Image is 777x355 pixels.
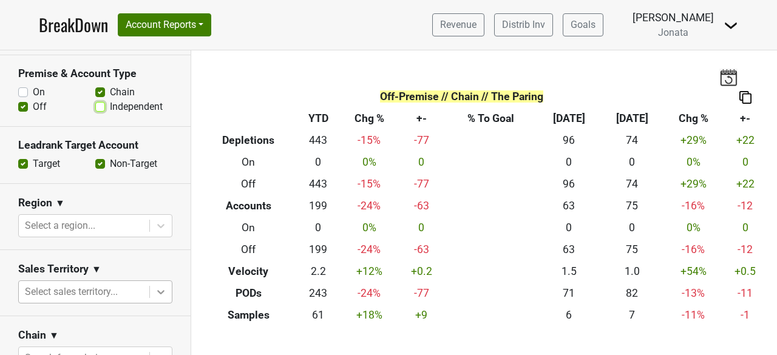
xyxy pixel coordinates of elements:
[297,152,340,174] td: 0
[340,108,399,130] th: Chg %
[200,130,297,152] th: Depletions
[600,282,663,304] td: 82
[297,174,340,195] td: 443
[663,130,722,152] td: +29 %
[399,282,444,304] td: -77
[297,260,340,282] td: 2.2
[663,260,722,282] td: +54 %
[663,195,722,217] td: -16 %
[658,27,688,38] span: Jonata
[663,152,722,174] td: 0 %
[600,108,663,130] th: [DATE]
[723,217,768,239] td: 0
[18,263,89,276] h3: Sales Territory
[297,195,340,217] td: 199
[663,108,722,130] th: Chg %
[399,195,444,217] td: -63
[380,90,543,103] span: Off-Premise // Chain // The Paring
[33,157,60,171] label: Target
[723,195,768,217] td: -12
[600,217,663,239] td: 0
[118,13,211,36] button: Account Reports
[663,174,722,195] td: +29 %
[600,152,663,174] td: 0
[200,282,297,304] th: PODs
[723,260,768,282] td: +0.5
[663,217,722,239] td: 0 %
[537,260,600,282] td: 1.5
[663,282,722,304] td: -13 %
[399,174,444,195] td: -77
[600,195,663,217] td: 75
[600,130,663,152] td: 74
[200,217,297,239] th: On
[494,13,553,36] a: Distrib Inv
[537,174,600,195] td: 96
[200,152,297,174] th: On
[340,130,399,152] td: -15 %
[340,217,399,239] td: 0 %
[340,152,399,174] td: 0 %
[600,238,663,260] td: 75
[399,108,444,130] th: +-
[39,12,108,38] a: BreakDown
[297,130,340,152] td: 443
[739,91,752,104] img: Copy to clipboard
[55,196,65,211] span: ▼
[723,174,768,195] td: +22
[723,282,768,304] td: -11
[110,157,157,171] label: Non-Target
[18,67,172,80] h3: Premise & Account Type
[110,85,135,100] label: Chain
[49,328,59,343] span: ▼
[537,304,600,326] td: 6
[92,262,101,277] span: ▼
[297,304,340,326] td: 61
[719,69,738,86] img: last_updated_date
[297,238,340,260] td: 199
[537,217,600,239] td: 0
[399,130,444,152] td: -77
[537,130,600,152] td: 96
[110,100,163,114] label: Independent
[200,304,297,326] th: Samples
[724,18,738,33] img: Dropdown Menu
[537,108,600,130] th: [DATE]
[663,238,722,260] td: -16 %
[340,260,399,282] td: +12 %
[340,304,399,326] td: +18 %
[537,195,600,217] td: 63
[663,304,722,326] td: -11 %
[432,13,484,36] a: Revenue
[600,304,663,326] td: 7
[399,238,444,260] td: -63
[399,217,444,239] td: 0
[18,329,46,342] h3: Chain
[399,260,444,282] td: +0.2
[297,108,340,130] th: YTD
[200,195,297,217] th: Accounts
[600,260,663,282] td: 1.0
[33,100,47,114] label: Off
[723,304,768,326] td: -1
[297,282,340,304] td: 243
[18,197,52,209] h3: Region
[33,85,45,100] label: On
[444,108,537,130] th: % To Goal
[340,195,399,217] td: -24 %
[633,10,714,25] div: [PERSON_NAME]
[200,174,297,195] th: Off
[723,108,768,130] th: +-
[399,304,444,326] td: +9
[200,260,297,282] th: Velocity
[537,238,600,260] td: 63
[600,174,663,195] td: 74
[723,238,768,260] td: -12
[537,152,600,174] td: 0
[563,13,603,36] a: Goals
[399,152,444,174] td: 0
[200,238,297,260] th: Off
[723,152,768,174] td: 0
[340,282,399,304] td: -24 %
[18,139,172,152] h3: Leadrank Target Account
